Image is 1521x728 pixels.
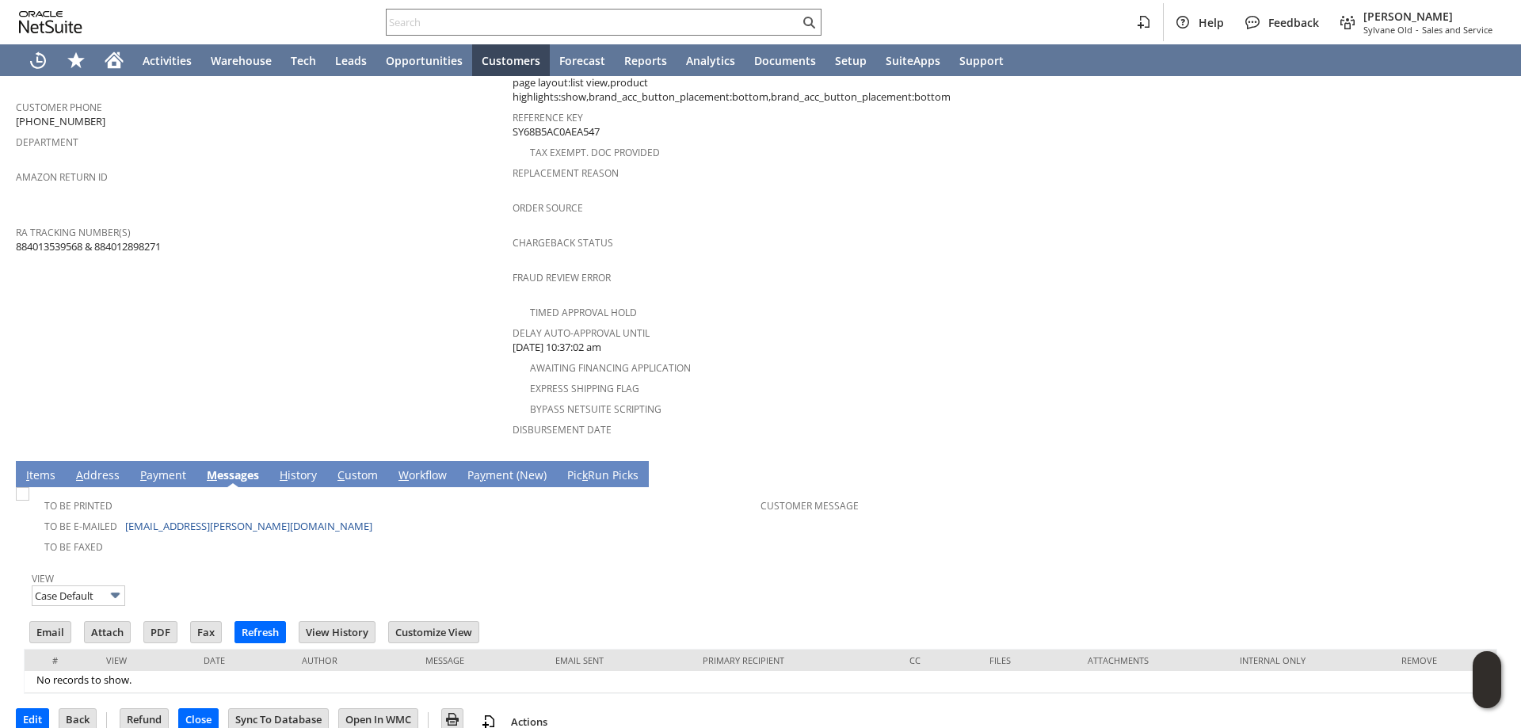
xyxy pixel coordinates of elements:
span: Activities [143,53,192,68]
a: Address [72,467,124,485]
img: More Options [106,586,124,604]
span: Analytics [686,53,735,68]
div: Message [425,654,532,666]
span: H [280,467,288,482]
a: Setup [825,44,876,76]
a: Support [950,44,1013,76]
a: Activities [133,44,201,76]
input: Refresh [235,622,285,642]
input: View History [299,622,375,642]
span: SuiteApps [886,53,940,68]
a: Payment (New) [463,467,551,485]
a: View [32,572,54,585]
input: Fax [191,622,221,642]
a: Messages [203,467,263,485]
a: To Be Printed [44,499,112,513]
iframe: Click here to launch Oracle Guided Learning Help Panel [1473,651,1501,708]
span: Oracle Guided Learning Widget. To move around, please hold and drag [1473,680,1501,709]
input: Customize View [389,622,478,642]
span: Help [1199,15,1224,30]
span: I [26,467,29,482]
span: 884013539568 & 884012898271 [16,239,161,254]
a: To Be E-mailed [44,520,117,533]
input: Attach [85,622,130,642]
a: Opportunities [376,44,472,76]
span: Opportunities [386,53,463,68]
span: Warehouse [211,53,272,68]
span: Customers [482,53,540,68]
a: Timed Approval Hold [530,306,637,319]
span: k [582,467,588,482]
a: Awaiting Financing Application [530,361,691,375]
span: page layout:list view,product highlights:show,brand_acc_button_placement:bottom,brand_acc_button_... [513,75,1001,105]
div: Shortcuts [57,44,95,76]
svg: Home [105,51,124,70]
a: Analytics [677,44,745,76]
span: W [398,467,409,482]
a: Forecast [550,44,615,76]
div: Email Sent [555,654,678,666]
div: View [106,654,179,666]
a: Customers [472,44,550,76]
div: Internal Only [1240,654,1377,666]
span: Tech [291,53,316,68]
input: Case Default [32,585,125,606]
a: Items [22,467,59,485]
a: Payment [136,467,190,485]
div: # [36,654,82,666]
span: - [1416,24,1419,36]
a: Customer Phone [16,101,102,114]
a: Disbursement Date [513,423,612,436]
div: Attachments [1088,654,1217,666]
svg: Shortcuts [67,51,86,70]
span: A [76,467,83,482]
td: No records to show. [25,671,1496,693]
a: [EMAIL_ADDRESS][PERSON_NAME][DOMAIN_NAME] [125,519,372,533]
img: Unchecked [16,487,29,501]
a: Warehouse [201,44,281,76]
span: Setup [835,53,867,68]
span: Feedback [1268,15,1319,30]
input: PDF [144,622,177,642]
svg: Search [799,13,818,32]
a: RA Tracking Number(s) [16,226,131,239]
span: [PHONE_NUMBER] [16,114,105,129]
div: Files [989,654,1064,666]
span: Reports [624,53,667,68]
a: Documents [745,44,825,76]
a: Tax Exempt. Doc Provided [530,146,660,159]
a: Reports [615,44,677,76]
input: Email [30,622,71,642]
div: Date [204,654,278,666]
a: SuiteApps [876,44,950,76]
a: Leads [326,44,376,76]
span: Sylvane Old [1363,24,1412,36]
a: Amazon Return ID [16,170,108,184]
div: Primary Recipient [703,654,886,666]
a: Recent Records [19,44,57,76]
svg: Recent Records [29,51,48,70]
a: Delay Auto-Approval Until [513,326,650,340]
span: Documents [754,53,816,68]
a: To Be Faxed [44,540,103,554]
a: Department [16,135,78,149]
span: Leads [335,53,367,68]
a: Order Source [513,201,583,215]
a: History [276,467,321,485]
a: Customer Message [760,499,859,513]
a: Unrolled view on [1477,464,1496,483]
span: [PERSON_NAME] [1363,9,1492,24]
span: y [480,467,486,482]
svg: logo [19,11,82,33]
span: [DATE] 10:37:02 am [513,340,601,355]
a: Replacement reason [513,166,619,180]
span: P [140,467,147,482]
a: Express Shipping Flag [530,382,639,395]
span: M [207,467,217,482]
span: C [337,467,345,482]
a: Custom [334,467,382,485]
span: Support [959,53,1004,68]
span: SY68B5AC0AEA547 [513,124,600,139]
input: Search [387,13,799,32]
a: Fraud Review Error [513,271,611,284]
